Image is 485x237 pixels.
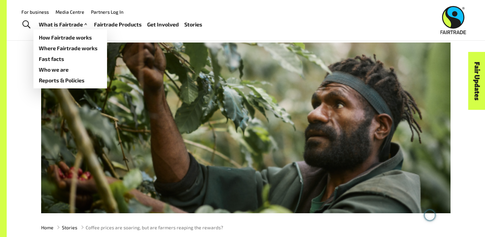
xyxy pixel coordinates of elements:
[91,9,123,15] a: Partners Log In
[21,9,49,15] a: For business
[94,20,142,29] a: Fairtrade Products
[441,6,466,34] img: Fairtrade Australia New Zealand logo
[86,224,223,231] span: Coffee prices are soaring, but are farmers reaping the rewards?
[33,64,107,75] a: Who we are
[18,16,34,33] a: Toggle Search
[62,224,77,231] a: Stories
[33,75,107,86] a: Reports & Policies
[56,9,84,15] a: Media Centre
[39,20,89,29] a: What is Fairtrade
[147,20,179,29] a: Get Involved
[41,224,54,231] a: Home
[33,43,107,54] a: Where Fairtrade works
[33,54,107,64] a: Fast facts
[184,20,202,29] a: Stories
[33,32,107,43] a: How Fairtrade works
